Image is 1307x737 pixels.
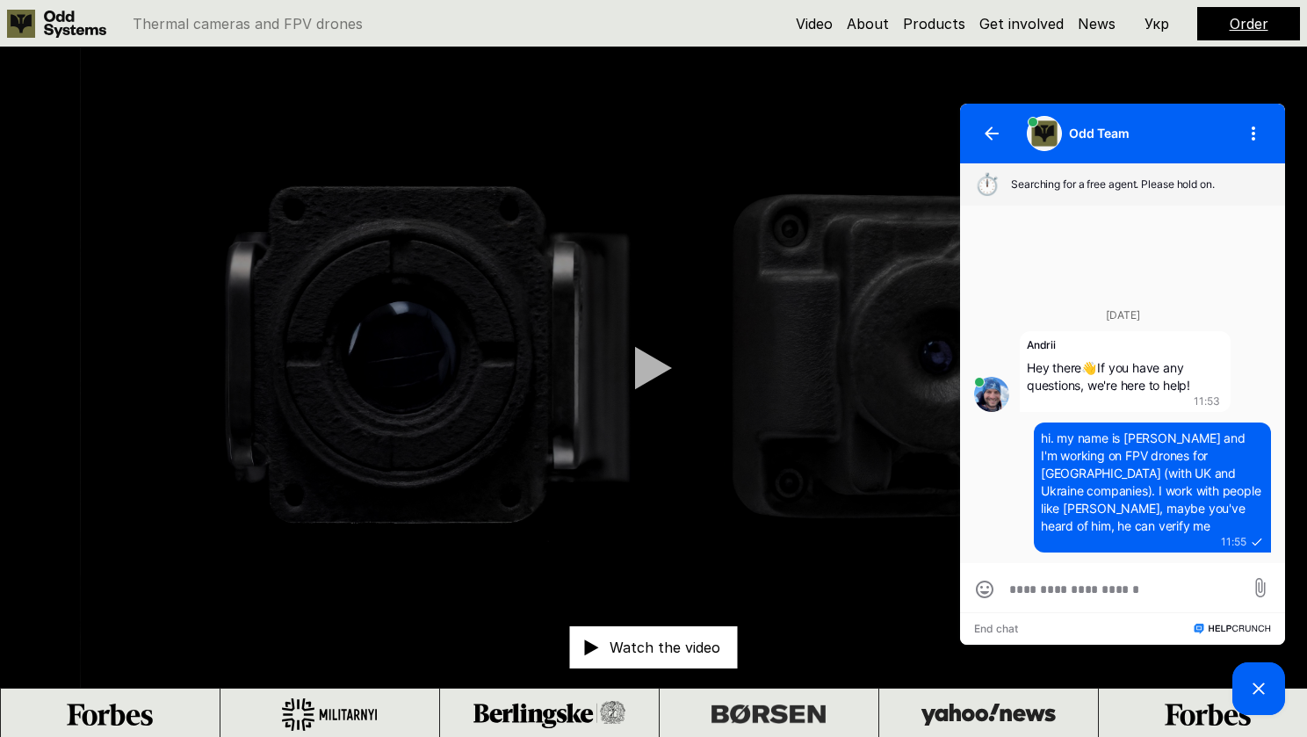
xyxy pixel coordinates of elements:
[133,17,363,31] p: Thermal cameras and FPV drones
[1078,15,1116,33] a: News
[847,15,889,33] a: About
[610,640,720,654] p: Watch the video
[956,99,1289,719] iframe: HelpCrunch
[1230,15,1268,33] a: Order
[979,15,1064,33] a: Get involved
[903,15,965,33] a: Products
[796,15,833,33] a: Video
[1145,17,1169,31] p: Укр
